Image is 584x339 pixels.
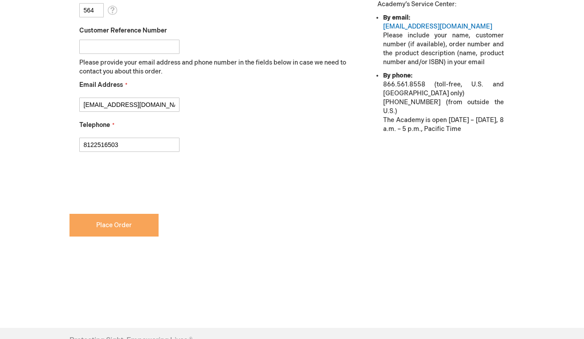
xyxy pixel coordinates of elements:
span: Place Order [96,221,132,229]
p: Please provide your email address and phone number in the fields below in case we need to contact... [79,58,353,76]
span: Email Address [79,81,123,89]
button: Place Order [69,214,159,237]
span: Customer Reference Number [79,27,167,34]
iframe: reCAPTCHA [69,166,205,201]
span: Telephone [79,121,110,129]
strong: By email: [383,14,410,21]
li: 866.561.8558 (toll-free, U.S. and [GEOGRAPHIC_DATA] only) [PHONE_NUMBER] (from outside the U.S.) ... [383,71,503,134]
strong: By phone: [383,72,412,79]
a: [EMAIL_ADDRESS][DOMAIN_NAME] [383,23,492,30]
li: Please include your name, customer number (if available), order number and the product descriptio... [383,13,503,67]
